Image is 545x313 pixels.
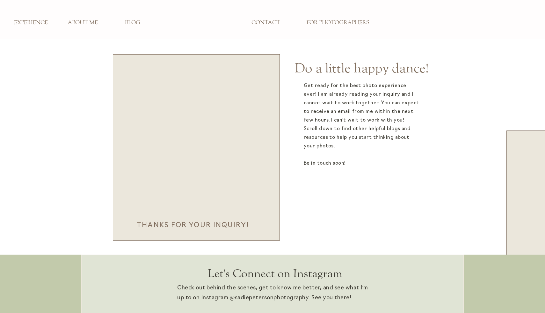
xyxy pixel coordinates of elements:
a: FOR PHOTOGRAPHERS [302,19,374,26]
h3: Thanks for your inquiry! [135,220,251,227]
h2: Do a little happy dance! [291,61,432,74]
h1: Let's Connect on Instagram [196,267,353,280]
p: Get ready for the best photo experience ever! I am already reading your inquiry and I cannot wait... [304,82,419,194]
a: BLOG [112,19,154,26]
a: CONTACT [245,19,287,26]
a: EXPERIENCE [10,19,52,26]
p: Check out behind the scenes, get to know me better, and see what I'm up to on Instagram @sadiepet... [177,283,368,304]
a: ABOUT ME [62,19,104,26]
